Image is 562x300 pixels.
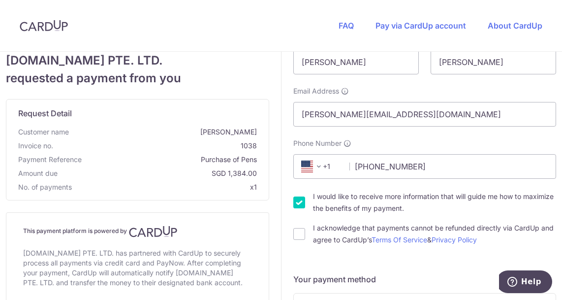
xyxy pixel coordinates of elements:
[250,183,257,191] span: x1
[23,246,252,290] div: [DOMAIN_NAME] PTE. LTD. has partnered with CardUp to securely process all payments via credit car...
[372,235,427,244] a: Terms Of Service
[18,127,69,137] span: Customer name
[86,155,257,165] span: Purchase of Pens
[18,108,72,118] span: translation missing: en.request_detail
[339,21,354,31] a: FAQ
[6,69,269,87] span: requested a payment from you
[57,141,257,151] span: 1038
[313,191,557,214] label: I would like to receive more information that will guide me how to maximize the benefits of my pa...
[18,141,53,151] span: Invoice no.
[129,226,177,237] img: CardUp
[293,102,557,127] input: Email address
[23,226,252,237] h4: This payment platform is powered by
[293,273,557,285] h5: Your payment method
[293,50,419,74] input: First name
[432,235,477,244] a: Privacy Policy
[293,86,339,96] span: Email Address
[375,21,466,31] a: Pay via CardUp account
[73,127,257,137] span: [PERSON_NAME]
[313,222,557,246] label: I acknowledge that payments cannot be refunded directly via CardUp and agree to CardUp’s &
[62,168,257,178] span: SGD 1,384.00
[18,155,82,164] span: translation missing: en.payment_reference
[293,138,342,148] span: Phone Number
[18,168,58,178] span: Amount due
[18,182,72,192] span: No. of payments
[301,161,325,172] span: +1
[499,270,552,295] iframe: Opens a widget where you can find more information
[6,52,269,69] span: [DOMAIN_NAME] PTE. LTD.
[20,20,68,32] img: CardUp
[488,21,542,31] a: About CardUp
[298,161,343,172] span: +1
[431,50,556,74] input: Last name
